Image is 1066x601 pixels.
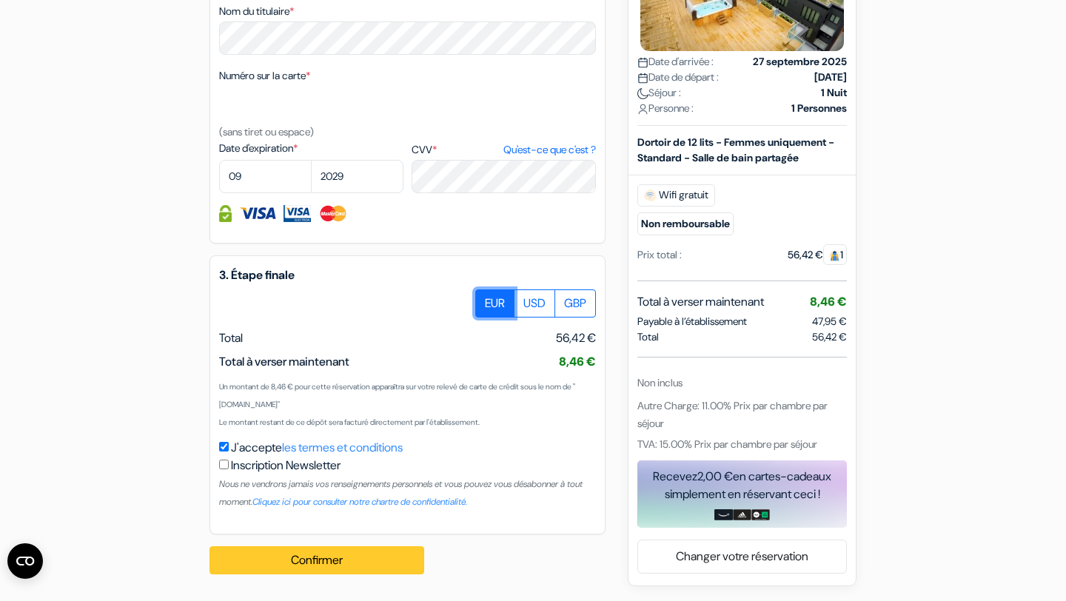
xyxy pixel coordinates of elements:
strong: 27 septembre 2025 [753,53,847,69]
img: Master Card [318,205,349,222]
label: EUR [475,289,514,318]
span: 2,00 € [697,468,733,483]
a: Qu'est-ce que c'est ? [503,142,596,158]
img: Information de carte de crédit entièrement encryptée et sécurisée [219,205,232,222]
div: Prix total : [637,246,682,262]
span: 8,46 € [810,293,847,309]
img: guest.svg [829,249,840,261]
span: 56,42 € [556,329,596,347]
span: Total [637,329,659,344]
label: Nom du titulaire [219,4,294,19]
span: Total [219,330,243,346]
span: Date de départ : [637,69,719,84]
small: Nous ne vendrons jamais vos renseignements personnels et vous pouvez vous désabonner à tout moment. [219,478,583,508]
label: Inscription Newsletter [231,457,341,474]
strong: 1 Personnes [791,100,847,115]
img: Visa [239,205,276,222]
strong: 1 Nuit [821,84,847,100]
button: Ouvrir le widget CMP [7,543,43,579]
span: 56,42 € [812,329,847,344]
button: Confirmer [209,546,424,574]
img: amazon-card-no-text.png [714,508,733,520]
div: 56,42 € [788,246,847,262]
span: 8,46 € [559,354,596,369]
img: user_icon.svg [637,103,648,114]
a: les termes et conditions [282,440,403,455]
small: Le montant restant de ce dépôt sera facturé directement par l'établissement. [219,417,480,427]
span: 47,95 € [812,314,847,327]
label: Date d'expiration [219,141,403,156]
div: Basic radio toggle button group [476,289,596,318]
img: moon.svg [637,87,648,98]
span: Autre Charge: 11.00% Prix par chambre par séjour [637,398,828,429]
label: GBP [554,289,596,318]
span: Total à verser maintenant [219,354,349,369]
b: Dortoir de 12 lits - Femmes uniquement - Standard - Salle de bain partagée [637,135,834,164]
span: Total à verser maintenant [637,292,764,310]
label: Numéro sur la carte [219,68,310,84]
small: Un montant de 8,46 € pour cette réservation apparaîtra sur votre relevé de carte de crédit sous l... [219,382,575,409]
a: Cliquez ici pour consulter notre chartre de confidentialité. [252,496,467,508]
span: TVA: 15.00% Prix par chambre par séjour [637,437,817,450]
span: Séjour : [637,84,681,100]
span: 1 [823,244,847,264]
img: adidas-card.png [733,508,751,520]
span: Date d'arrivée : [637,53,714,69]
label: J'accepte [231,439,403,457]
img: calendar.svg [637,72,648,83]
a: Changer votre réservation [638,543,846,571]
h5: 3. Étape finale [219,268,596,282]
div: Non inclus [637,375,847,390]
strong: [DATE] [814,69,847,84]
label: CVV [412,142,596,158]
small: Non remboursable [637,212,734,235]
span: Personne : [637,100,694,115]
img: uber-uber-eats-card.png [751,508,770,520]
span: Wifi gratuit [637,184,715,206]
span: Payable à l’établissement [637,313,747,329]
img: free_wifi.svg [644,189,656,201]
small: (sans tiret ou espace) [219,125,314,138]
div: Recevez en cartes-cadeaux simplement en réservant ceci ! [637,467,847,503]
label: USD [514,289,555,318]
img: calendar.svg [637,56,648,67]
img: Visa Electron [284,205,310,222]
